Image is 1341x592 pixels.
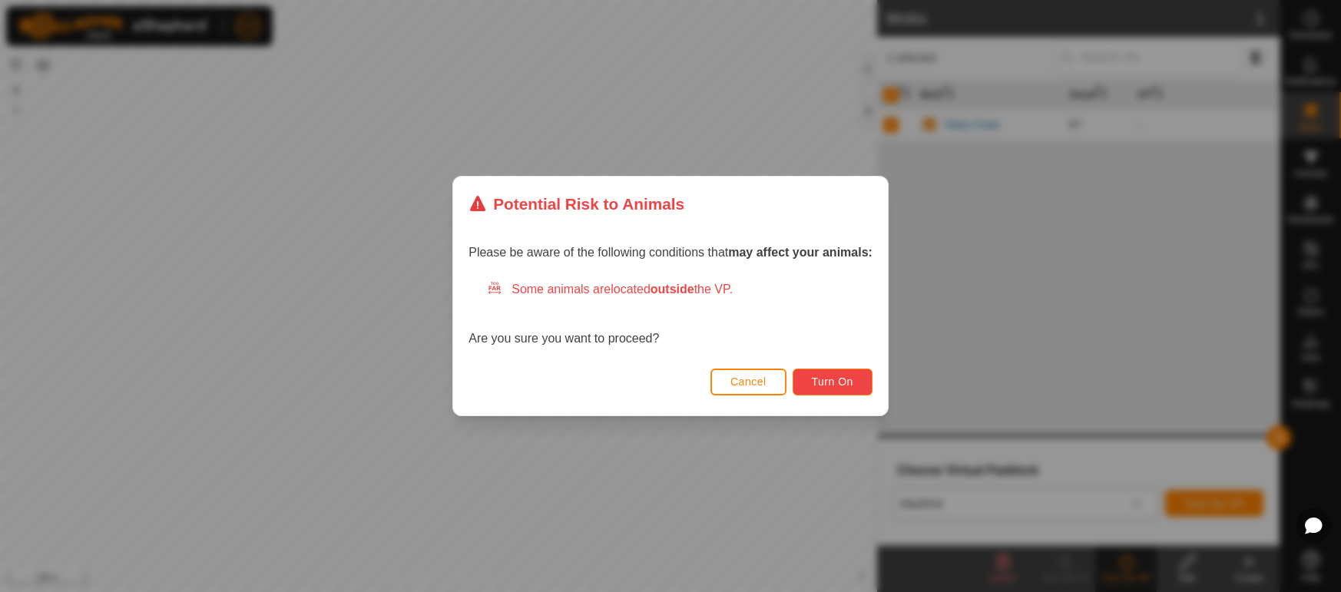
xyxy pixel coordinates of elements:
[728,246,872,259] strong: may affect your animals:
[793,369,872,395] button: Turn On
[710,369,786,395] button: Cancel
[651,283,694,296] strong: outside
[487,280,872,299] div: Some animals are
[469,280,872,348] div: Are you sure you want to proceed?
[469,246,872,259] span: Please be aware of the following conditions that
[812,375,853,388] span: Turn On
[730,375,767,388] span: Cancel
[611,283,733,296] span: located the VP.
[469,192,684,216] div: Potential Risk to Animals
